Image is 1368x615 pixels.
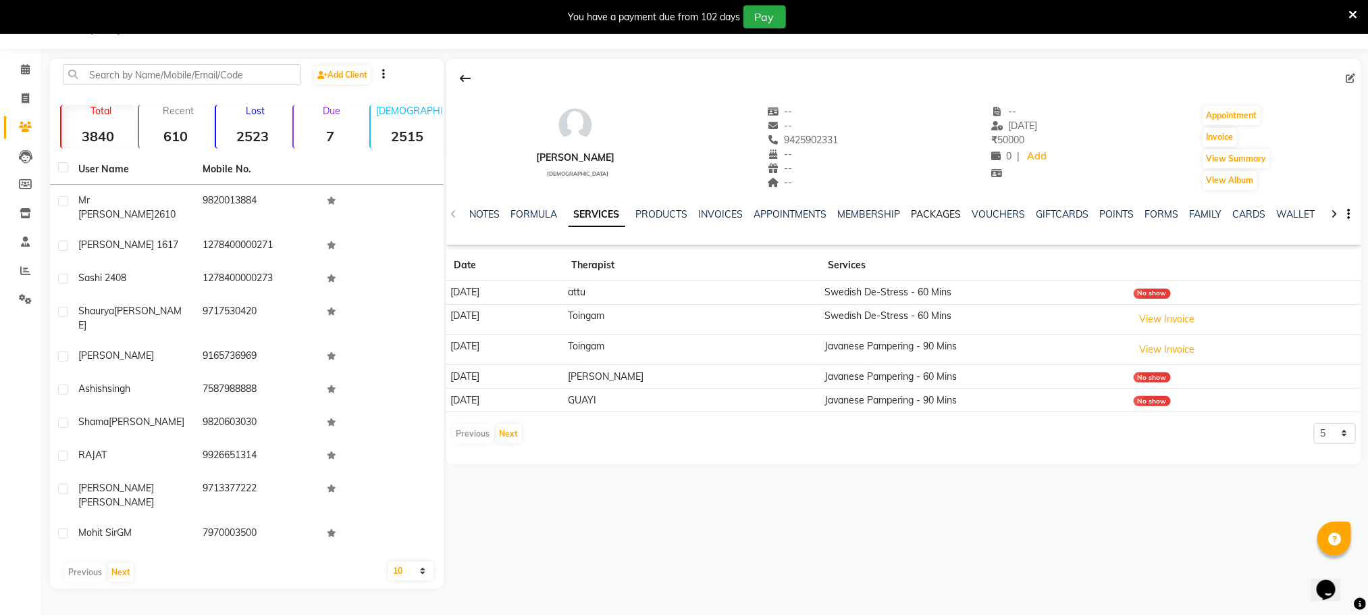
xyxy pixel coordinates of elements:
button: Next [108,563,134,582]
span: [PERSON_NAME] 1617 [78,239,178,251]
td: Javanese Pampering - 90 Mins [820,335,1129,365]
button: Next [496,424,522,443]
td: 1278400000271 [194,230,319,263]
span: RAJAT [78,449,107,461]
td: Javanese Pampering - 60 Mins [820,365,1129,389]
span: Ashish [78,383,107,395]
td: [PERSON_NAME] [563,365,820,389]
span: 9425902331 [767,134,839,146]
a: MEMBERSHIP [838,208,901,220]
strong: 610 [139,128,213,145]
span: -- [767,148,793,160]
a: Add Client [314,66,371,84]
td: 9165736969 [194,341,319,374]
td: attu [563,281,820,305]
span: mr [PERSON_NAME] [78,194,154,220]
p: Total [67,105,135,117]
td: [DATE] [446,304,564,335]
td: [DATE] [446,335,564,365]
a: FAMILY [1190,208,1222,220]
td: 9820013884 [194,185,319,230]
td: 9820603030 [194,407,319,440]
img: avatar [555,105,596,145]
strong: 7 [294,128,367,145]
span: -- [767,176,793,189]
td: [DATE] [446,281,564,305]
td: 7587988888 [194,374,319,407]
th: Services [820,250,1129,281]
span: [PERSON_NAME] [78,496,154,508]
td: Toingam [563,304,820,335]
a: Add [1025,147,1049,166]
a: FORMS [1145,208,1179,220]
div: No show [1134,396,1171,406]
a: INVOICES [699,208,743,220]
a: WALLET [1277,208,1315,220]
span: singh [107,383,130,395]
button: Pay [743,5,786,28]
button: View Invoice [1134,309,1201,330]
div: [PERSON_NAME] [536,151,614,165]
p: [DEMOGRAPHIC_DATA] [376,105,444,117]
p: Recent [144,105,213,117]
input: Search by Name/Mobile/Email/Code [63,64,301,85]
a: PACKAGES [912,208,962,220]
div: Back to Client [452,66,480,91]
span: Shaurya [78,305,114,317]
span: [PERSON_NAME] [78,349,154,362]
a: PRODUCTS [636,208,688,220]
span: 2610 [154,208,176,220]
td: 7970003500 [194,518,319,551]
div: You have a payment due from 102 days [569,10,741,24]
button: View Invoice [1134,339,1201,360]
iframe: chat widget [1311,561,1354,601]
a: VOUCHERS [972,208,1026,220]
span: 50000 [991,134,1024,146]
span: GM [117,526,132,539]
span: [DATE] [991,120,1038,132]
button: View Album [1203,171,1257,190]
td: Toingam [563,335,820,365]
a: NOTES [470,208,500,220]
th: Therapist [563,250,820,281]
a: SERVICES [569,203,625,227]
div: No show [1134,289,1171,299]
td: Swedish De-Stress - 60 Mins [820,281,1129,305]
th: Date [446,250,564,281]
span: sashi 2408 [78,272,126,284]
span: -- [767,120,793,132]
span: [PERSON_NAME] [78,482,154,494]
th: User Name [70,154,194,185]
td: Javanese Pampering - 90 Mins [820,389,1129,412]
td: 9713377222 [194,473,319,518]
button: Invoice [1203,128,1237,147]
span: -- [767,105,793,118]
span: Mohit sir [78,526,117,539]
td: 9926651314 [194,440,319,473]
strong: 2515 [371,128,444,145]
th: Mobile No. [194,154,319,185]
button: View Summary [1203,149,1270,168]
span: 0 [991,150,1011,162]
p: Due [296,105,367,117]
span: [DEMOGRAPHIC_DATA] [547,170,608,177]
a: POINTS [1100,208,1134,220]
p: Lost [221,105,290,117]
td: 1278400000273 [194,263,319,296]
span: [PERSON_NAME] [78,305,182,331]
td: [DATE] [446,389,564,412]
span: [PERSON_NAME] [109,416,184,428]
span: | [1017,149,1020,164]
button: Appointment [1203,106,1261,125]
a: APPOINTMENTS [754,208,827,220]
div: No show [1134,372,1171,383]
strong: 3840 [61,128,135,145]
span: -- [767,162,793,174]
td: [DATE] [446,365,564,389]
a: FORMULA [511,208,558,220]
span: Shama [78,416,109,428]
td: GUAYI [563,389,820,412]
strong: 2523 [216,128,290,145]
span: ₹ [991,134,997,146]
span: -- [991,105,1017,118]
